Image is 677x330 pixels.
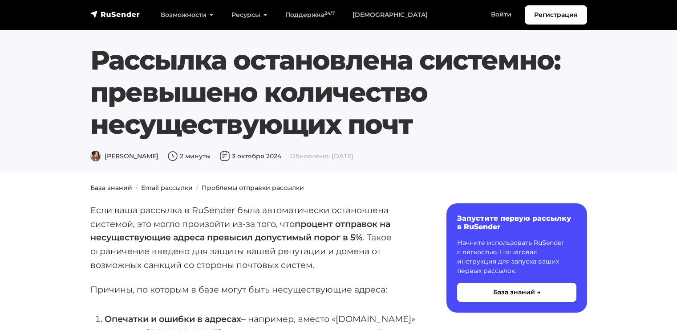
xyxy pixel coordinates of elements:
a: Войти [482,5,520,24]
a: Регистрация [525,5,587,25]
p: Начните использовать RuSender с легкостью. Пошаговая инструкция для запуска ваших первых рассылок. [457,238,576,276]
a: Проблемы отправки рассылки [202,184,304,192]
a: База знаний [90,184,132,192]
a: [DEMOGRAPHIC_DATA] [344,6,437,24]
h6: Запустите первую рассылку в RuSender [457,214,576,231]
span: 2 минуты [167,152,211,160]
a: Ресурсы [223,6,276,24]
span: 3 октября 2024 [219,152,281,160]
a: Поддержка24/7 [276,6,344,24]
img: Время чтения [167,151,178,161]
img: RuSender [90,10,140,19]
span: [PERSON_NAME] [90,152,158,160]
p: Причины, по которым в базе могут быть несуществующие адреса: [90,283,418,297]
a: Возможности [152,6,223,24]
a: Запустите первую рассылку в RuSender Начните использовать RuSender с легкостью. Пошаговая инструк... [446,203,587,313]
p: Если ваша рассылка в RuSender была автоматически остановлена системой, это могло произойти из-за ... [90,203,418,272]
button: База знаний → [457,283,576,302]
sup: 24/7 [324,10,335,16]
h1: Рассылка остановлена системно: превышено количество несуществующих почт [90,44,587,140]
nav: breadcrumb [85,183,592,193]
a: Email рассылки [141,184,193,192]
strong: Опечатки и ошибки в адресах [105,313,241,324]
img: Дата публикации [219,151,230,161]
span: Обновлено: [DATE] [290,152,353,160]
